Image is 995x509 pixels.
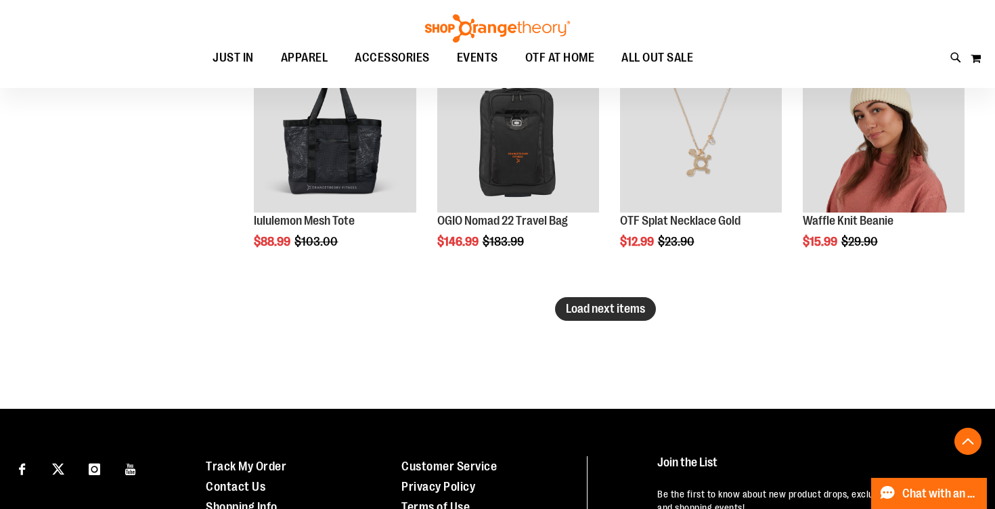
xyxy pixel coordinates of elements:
[401,460,497,473] a: Customer Service
[281,43,328,73] span: APPAREL
[555,297,656,321] button: Load next items
[954,428,981,455] button: Back To Top
[247,44,422,283] div: product
[620,235,656,248] span: $12.99
[620,51,782,215] a: Product image for Splat Necklace GoldSALE
[254,214,355,227] a: lululemon Mesh Tote
[254,235,292,248] span: $88.99
[254,51,416,213] img: Product image for lululemon Mesh Tote
[902,487,979,500] span: Chat with an Expert
[423,14,572,43] img: Shop Orangetheory
[206,460,286,473] a: Track My Order
[213,43,254,73] span: JUST IN
[566,302,645,315] span: Load next items
[457,43,498,73] span: EVENTS
[355,43,430,73] span: ACCESSORIES
[483,235,526,248] span: $183.99
[119,456,143,480] a: Visit our Youtube page
[437,235,481,248] span: $146.99
[401,480,475,493] a: Privacy Policy
[803,51,965,213] img: Product image for Waffle Knit Beanie
[657,456,969,481] h4: Join the List
[803,235,839,248] span: $15.99
[47,456,70,480] a: Visit our X page
[803,214,893,227] a: Waffle Knit Beanie
[437,214,568,227] a: OGIO Nomad 22 Travel Bag
[613,44,789,283] div: product
[525,43,595,73] span: OTF AT HOME
[437,51,599,213] img: Product image for OGIO Nomad 22 Travel Bag
[620,214,740,227] a: OTF Splat Necklace Gold
[294,235,340,248] span: $103.00
[620,51,782,213] img: Product image for Splat Necklace Gold
[437,51,599,215] a: Product image for OGIO Nomad 22 Travel BagSALE
[658,235,696,248] span: $23.90
[871,478,988,509] button: Chat with an Expert
[10,456,34,480] a: Visit our Facebook page
[621,43,693,73] span: ALL OUT SALE
[430,44,606,283] div: product
[841,235,880,248] span: $29.90
[803,51,965,215] a: Product image for Waffle Knit BeanieSALE
[796,44,971,283] div: product
[83,456,106,480] a: Visit our Instagram page
[206,480,265,493] a: Contact Us
[52,463,64,475] img: Twitter
[254,51,416,215] a: Product image for lululemon Mesh ToteSALE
